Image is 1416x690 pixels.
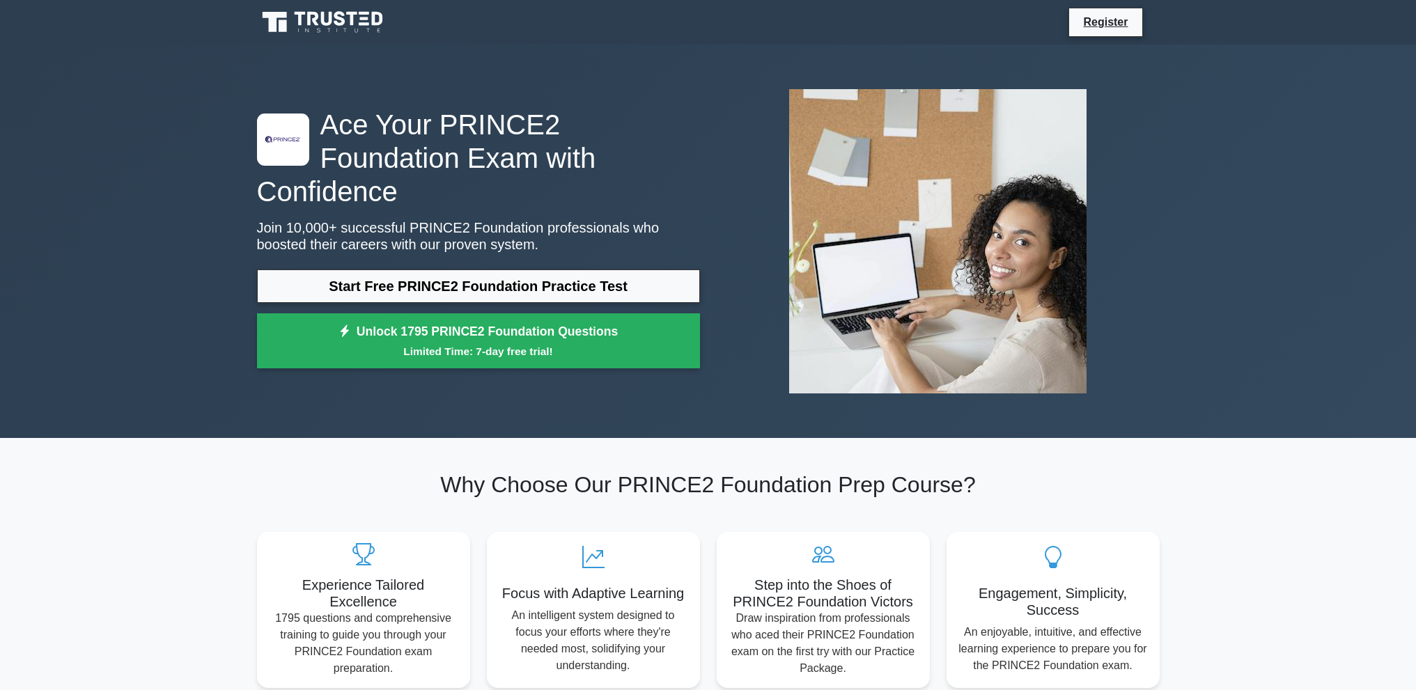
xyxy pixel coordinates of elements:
[257,269,700,303] a: Start Free PRINCE2 Foundation Practice Test
[728,610,919,677] p: Draw inspiration from professionals who aced their PRINCE2 Foundation exam on the first try with ...
[498,607,689,674] p: An intelligent system designed to focus your efforts where they're needed most, solidifying your ...
[958,624,1149,674] p: An enjoyable, intuitive, and effective learning experience to prepare you for the PRINCE2 Foundat...
[1075,13,1136,31] a: Register
[268,577,459,610] h5: Experience Tailored Excellence
[498,585,689,602] h5: Focus with Adaptive Learning
[268,610,459,677] p: 1795 questions and comprehensive training to guide you through your PRINCE2 Foundation exam prepa...
[257,471,1160,498] h2: Why Choose Our PRINCE2 Foundation Prep Course?
[257,219,700,253] p: Join 10,000+ successful PRINCE2 Foundation professionals who boosted their careers with our prove...
[274,343,683,359] small: Limited Time: 7-day free trial!
[958,585,1149,618] h5: Engagement, Simplicity, Success
[257,108,700,208] h1: Ace Your PRINCE2 Foundation Exam with Confidence
[728,577,919,610] h5: Step into the Shoes of PRINCE2 Foundation Victors
[257,313,700,369] a: Unlock 1795 PRINCE2 Foundation QuestionsLimited Time: 7-day free trial!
